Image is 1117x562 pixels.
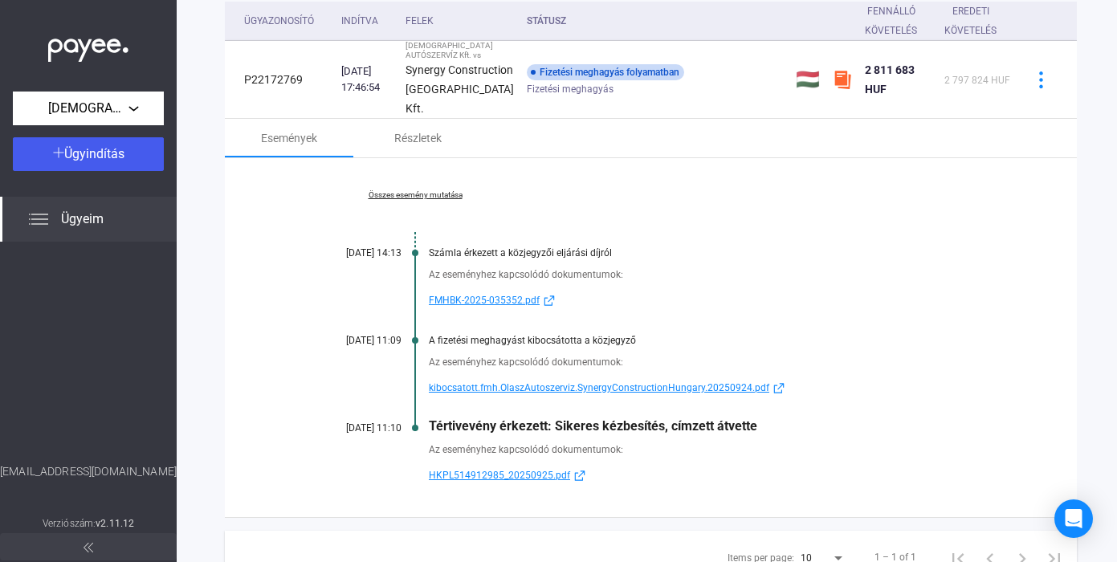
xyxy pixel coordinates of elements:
[1024,63,1058,96] button: more-blue
[769,382,789,394] img: external-link-blue
[341,11,378,31] div: Indítva
[429,466,997,485] a: HKPL514912985_20250925.pdfexternal-link-blue
[53,147,64,158] img: plus-white.svg
[429,378,769,397] span: kibocsatott.fmh.OlaszAutoszerviz.SynergyConstructionHungary.20250924.pdf
[429,247,997,259] div: Számla érkezett a közjegyzői eljárási díjról
[305,247,402,259] div: [DATE] 14:13
[429,442,997,458] div: Az eseményhez kapcsolódó dokumentumok:
[944,2,1011,40] div: Eredeti követelés
[429,378,997,397] a: kibocsatott.fmh.OlaszAutoszerviz.SynergyConstructionHungary.20250924.pdfexternal-link-blue
[406,11,514,31] div: Felek
[244,11,328,31] div: Ügyazonosító
[429,418,997,434] div: Tértivevény érkezett: Sikeres kézbesítés, címzett átvette
[29,210,48,229] img: list.svg
[944,75,1010,86] span: 2 797 824 HUF
[341,11,393,31] div: Indítva
[789,41,826,119] td: 🇭🇺
[429,291,997,310] a: FMHBK-2025-035352.pdfexternal-link-blue
[261,128,317,148] div: Események
[429,335,997,346] div: A fizetési meghagyást kibocsátotta a közjegyző
[833,70,852,89] img: szamlazzhu-mini
[244,11,314,31] div: Ügyazonosító
[48,30,128,63] img: white-payee-white-dot.svg
[429,466,570,485] span: HKPL514912985_20250925.pdf
[64,146,124,161] span: Ügyindítás
[305,335,402,346] div: [DATE] 11:09
[84,543,93,552] img: arrow-double-left-grey.svg
[865,2,917,40] div: Fennálló követelés
[540,295,559,307] img: external-link-blue
[865,63,915,96] span: 2 811 683 HUF
[305,422,402,434] div: [DATE] 11:10
[406,41,514,60] div: [DEMOGRAPHIC_DATA] AUTÓSZERVÍZ Kft. vs
[944,2,997,40] div: Eredeti követelés
[570,470,589,482] img: external-link-blue
[429,267,997,283] div: Az eseményhez kapcsolódó dokumentumok:
[305,190,525,200] a: Összes esemény mutatása
[527,79,614,99] span: Fizetési meghagyás
[429,291,540,310] span: FMHBK-2025-035352.pdf
[1054,499,1093,538] div: Open Intercom Messenger
[61,210,104,229] span: Ügyeim
[48,99,128,118] span: [DEMOGRAPHIC_DATA] AUTÓSZERVÍZ Kft.
[520,2,789,41] th: Státusz
[13,137,164,171] button: Ügyindítás
[527,64,684,80] div: Fizetési meghagyás folyamatban
[225,41,335,119] td: P22172769
[406,63,514,115] strong: Synergy Construction [GEOGRAPHIC_DATA] Kft.
[429,354,997,370] div: Az eseményhez kapcsolódó dokumentumok:
[341,63,393,96] div: [DATE] 17:46:54
[406,11,434,31] div: Felek
[865,2,932,40] div: Fennálló követelés
[394,128,442,148] div: Részletek
[13,92,164,125] button: [DEMOGRAPHIC_DATA] AUTÓSZERVÍZ Kft.
[1033,71,1050,88] img: more-blue
[96,518,134,529] strong: v2.11.12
